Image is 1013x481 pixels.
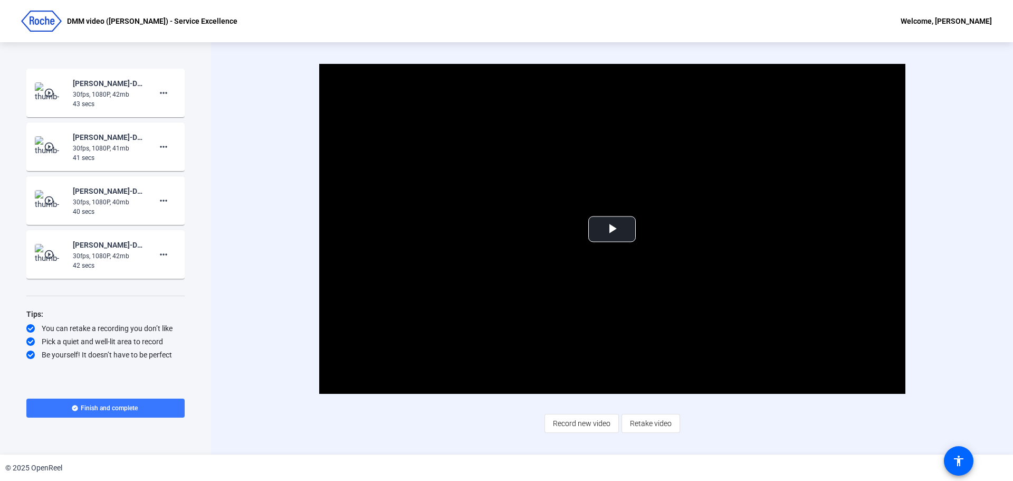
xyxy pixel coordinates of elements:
[44,195,56,206] mat-icon: play_circle_outline
[73,185,144,197] div: [PERSON_NAME]-DMM video -[PERSON_NAME]- - Service Excel-DMM video -[PERSON_NAME]- - Service Excel...
[553,413,610,433] span: Record new video
[21,11,62,32] img: OpenReel logo
[73,131,144,144] div: [PERSON_NAME]-DMM video -[PERSON_NAME]- - Service Excel-DMM video -[PERSON_NAME]- - Service Excel...
[44,142,56,152] mat-icon: play_circle_outline
[81,404,138,412] span: Finish and complete
[73,144,144,153] div: 30fps, 1080P, 41mb
[73,239,144,251] div: [PERSON_NAME]-DMM video -[PERSON_NAME]- - Service Excel-DMM video -[PERSON_NAME]- - Service Excel...
[73,153,144,163] div: 41 secs
[26,323,185,334] div: You can retake a recording you don’t like
[588,216,636,242] button: Play Video
[73,99,144,109] div: 43 secs
[26,308,185,320] div: Tips:
[319,64,905,394] div: Video Player
[35,136,66,157] img: thumb-nail
[35,190,66,211] img: thumb-nail
[901,15,992,27] div: Welcome, [PERSON_NAME]
[544,414,619,433] button: Record new video
[157,140,170,153] mat-icon: more_horiz
[630,413,672,433] span: Retake video
[35,244,66,265] img: thumb-nail
[73,197,144,207] div: 30fps, 1080P, 40mb
[73,251,144,261] div: 30fps, 1080P, 42mb
[622,414,680,433] button: Retake video
[73,261,144,270] div: 42 secs
[44,88,56,98] mat-icon: play_circle_outline
[26,399,185,418] button: Finish and complete
[26,350,185,360] div: Be yourself! It doesn’t have to be perfect
[157,194,170,207] mat-icon: more_horiz
[67,15,237,27] p: DMM video ([PERSON_NAME]) - Service Excellence
[952,455,965,467] mat-icon: accessibility
[157,87,170,99] mat-icon: more_horiz
[157,248,170,261] mat-icon: more_horiz
[73,207,144,216] div: 40 secs
[73,90,144,99] div: 30fps, 1080P, 42mb
[44,249,56,260] mat-icon: play_circle_outline
[26,336,185,347] div: Pick a quiet and well-lit area to record
[35,82,66,103] img: thumb-nail
[5,463,62,474] div: © 2025 OpenReel
[73,77,144,90] div: [PERSON_NAME]-DMM video -[PERSON_NAME]- - Service Excel-DMM video -[PERSON_NAME]- - Service Excel...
